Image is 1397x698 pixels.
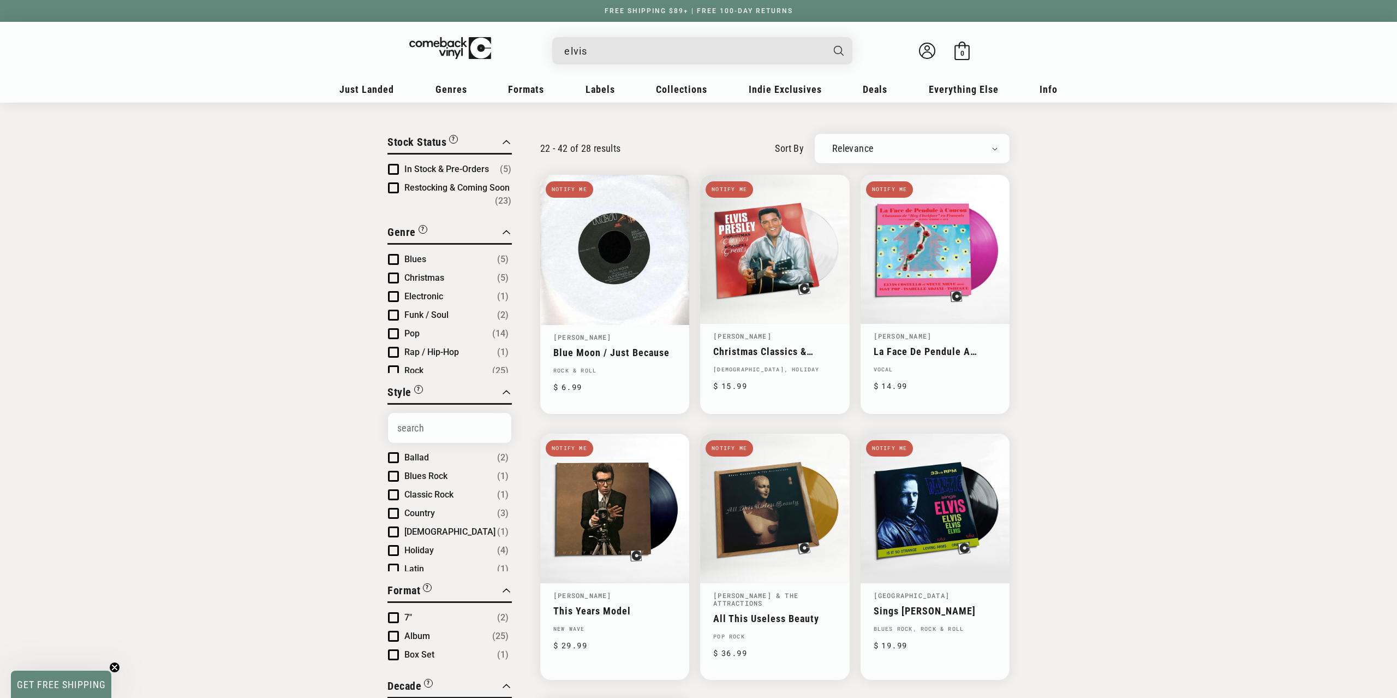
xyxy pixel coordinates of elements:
span: Info [1040,84,1058,95]
a: La Face De Pendule A Coucou [874,346,996,357]
span: Pop [404,328,420,339]
span: Number of products: (4) [497,544,509,557]
span: GET FREE SHIPPING [17,679,106,690]
span: Rap / Hip-Hop [404,347,459,357]
span: Number of products: (5) [497,271,509,285]
span: Christmas [404,273,444,283]
span: In Stock & Pre-Orders [404,164,489,174]
span: Number of products: (1) [497,470,509,483]
button: Filter by Genre [387,224,427,243]
span: Restocking & Coming Soon [404,182,510,193]
a: [PERSON_NAME] [553,591,612,600]
span: Number of products: (2) [497,611,509,624]
button: Filter by Format [387,582,432,601]
span: Blues [404,254,426,264]
a: Sings [PERSON_NAME] [874,605,996,617]
span: Number of products: (2) [497,309,509,322]
div: GET FREE SHIPPINGClose teaser [11,671,111,698]
span: Everything Else [929,84,999,95]
span: Genres [435,84,467,95]
span: Deals [863,84,887,95]
span: Country [404,508,435,518]
span: Number of products: (1) [497,648,509,661]
span: Formats [508,84,544,95]
span: Ballad [404,452,429,463]
span: Collections [656,84,707,95]
span: [DEMOGRAPHIC_DATA] [404,527,495,537]
span: Stock Status [387,135,446,149]
span: Decade [387,679,421,693]
span: Classic Rock [404,489,453,500]
span: Just Landed [339,84,394,95]
span: Blues Rock [404,471,447,481]
span: Number of products: (23) [495,194,511,208]
button: Filter by Stock Status [387,134,458,153]
span: Number of products: (1) [497,290,509,303]
span: Number of products: (5) [497,253,509,266]
div: Search [552,37,852,64]
a: This Years Model [553,605,676,617]
input: Search Options [388,413,511,443]
button: Filter by Decade [387,678,433,697]
span: Number of products: (25) [492,364,509,377]
span: Style [387,386,411,399]
span: 0 [960,49,964,57]
a: [PERSON_NAME] [874,332,932,340]
span: Labels [586,84,615,95]
span: Number of products: (3) [497,507,509,520]
span: Rock [404,365,423,376]
span: Number of products: (25) [492,630,509,643]
p: 22 - 42 of 28 results [540,143,621,154]
span: Album [404,631,430,641]
span: Number of products: (5) [500,163,511,176]
span: Electronic [404,291,443,301]
span: 7" [404,612,412,623]
a: [PERSON_NAME] & The Attractions [713,591,798,607]
span: Number of products: (1) [497,346,509,359]
a: Blue Moon / Just Because [553,347,676,358]
a: All This Useless Beauty [713,613,836,624]
button: Filter by Style [387,384,423,403]
span: Genre [387,226,416,239]
span: Format [387,584,420,597]
span: Latin [404,564,424,574]
button: Search [825,37,854,64]
span: Number of products: (1) [497,563,509,576]
button: Close teaser [109,662,120,673]
span: Number of products: (14) [492,327,509,340]
span: Box Set [404,649,434,660]
span: Funk / Soul [404,310,449,320]
span: Number of products: (1) [497,525,509,539]
a: [PERSON_NAME] [553,333,612,341]
a: [PERSON_NAME] [713,332,772,340]
span: Number of products: (1) [497,488,509,501]
a: [GEOGRAPHIC_DATA] [874,591,950,600]
input: When autocomplete results are available use up and down arrows to review and enter to select [564,40,823,62]
span: Holiday [404,545,434,555]
a: Christmas Classics & [DEMOGRAPHIC_DATA] Greats [713,346,836,357]
span: Indie Exclusives [749,84,822,95]
span: Number of products: (2) [497,451,509,464]
a: FREE SHIPPING $89+ | FREE 100-DAY RETURNS [594,7,804,15]
label: sort by [775,141,804,156]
